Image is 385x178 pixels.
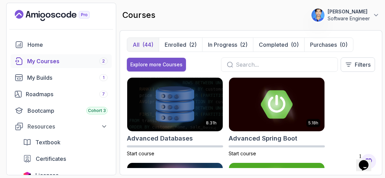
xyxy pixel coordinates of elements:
[142,41,153,49] div: (44)
[26,90,108,98] div: Roadmaps
[240,41,247,49] div: (2)
[130,61,183,68] div: Explore more Courses
[311,9,324,22] img: user profile image
[102,58,105,64] span: 2
[27,107,108,115] div: Bootcamp
[103,75,104,80] span: 1
[206,120,217,126] p: 8.31h
[27,122,108,131] div: Resources
[165,41,186,49] p: Enrolled
[304,38,353,52] button: Purchases(0)
[236,60,332,69] input: Search...
[291,41,299,49] div: (0)
[253,38,304,52] button: Completed(0)
[189,41,197,49] div: (2)
[11,87,112,101] a: roadmaps
[27,74,108,82] div: My Builds
[202,38,253,52] button: In Progress(2)
[308,120,318,126] p: 5.18h
[133,41,140,49] p: All
[11,104,112,118] a: bootcamp
[208,41,237,49] p: In Progress
[328,15,370,22] p: Software Engineer
[340,41,348,49] div: (0)
[88,108,106,113] span: Cohort 3
[310,41,337,49] p: Purchases
[11,120,112,133] button: Resources
[102,91,105,97] span: 7
[127,151,154,156] span: Start course
[19,135,112,149] a: textbook
[229,78,324,131] img: Advanced Spring Boot card
[11,38,112,52] a: home
[229,151,256,156] span: Start course
[15,10,106,21] a: Landing page
[127,134,193,143] h2: Advanced Databases
[356,151,378,171] iframe: chat widget
[127,78,223,131] img: Advanced Databases card
[229,134,297,143] h2: Advanced Spring Boot
[341,57,375,72] button: Filters
[311,8,379,22] button: user profile image[PERSON_NAME]Software Engineer
[19,152,112,166] a: certificates
[122,10,155,21] h2: courses
[127,58,186,71] button: Explore more Courses
[11,71,112,85] a: builds
[36,155,66,163] span: Certificates
[159,38,202,52] button: Enrolled(2)
[127,38,159,52] button: All(44)
[35,138,60,146] span: Textbook
[355,60,371,69] p: Filters
[259,41,288,49] p: Completed
[328,8,370,15] p: [PERSON_NAME]
[27,41,108,49] div: Home
[11,54,112,68] a: courses
[27,57,108,65] div: My Courses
